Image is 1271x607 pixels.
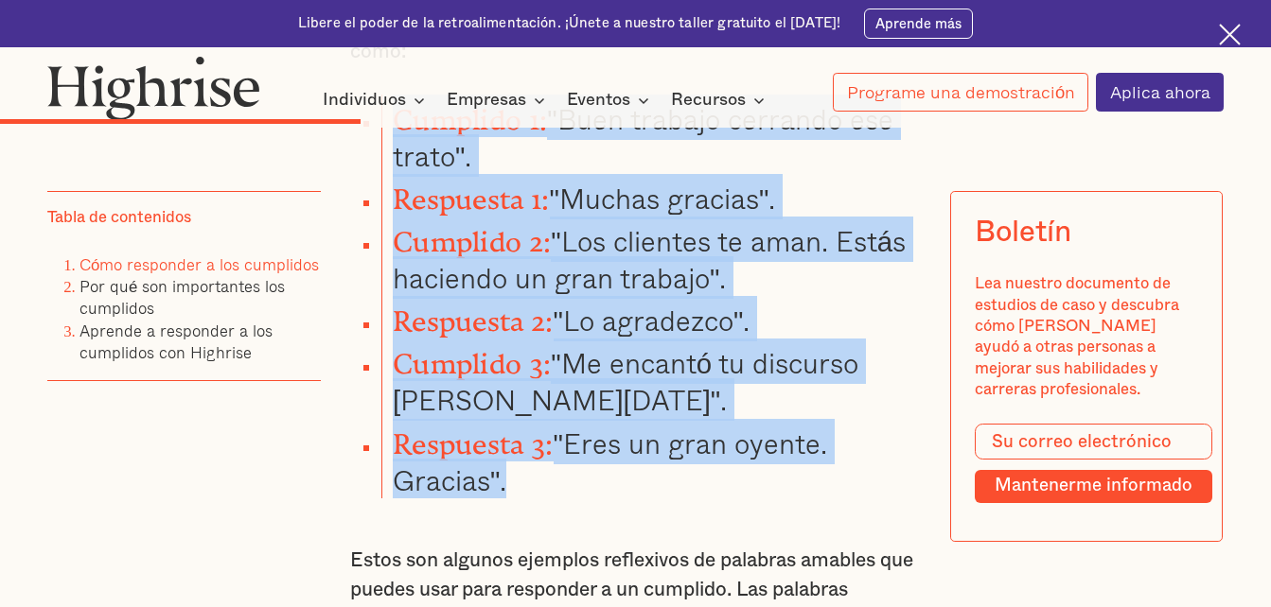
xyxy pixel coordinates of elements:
a: Aprende más [864,9,973,39]
strong: Cumplido 2: [393,226,551,244]
li: "Los clientes te aman. Estás haciendo un gran trabajo". [381,217,921,296]
strong: Respuesta 3: [393,428,554,446]
strong: Respuesta 2: [393,305,554,323]
div: Individuos [323,89,431,112]
li: "Me encantó tu discurso [PERSON_NAME][DATE]". [381,338,921,418]
a: Cómo responder a los cumplidos [79,252,319,276]
li: "Eres un gran oyente. Gracias". [381,419,921,498]
div: Recursos [671,89,770,112]
div: Libere el poder de la retroalimentación. ¡Únete a nuestro taller gratuito el [DATE]! [298,14,840,33]
input: Mantenerme informado [975,470,1212,503]
div: Eventos [567,89,630,112]
a: Aprende a responder a los cumplidos con Highrise [79,319,273,364]
div: Empresas [447,89,526,112]
strong: Cumplido 3: [393,348,551,366]
li: "Muchas gracias". [381,174,921,217]
form: Forma modal [975,424,1212,502]
input: Su correo electrónico [975,424,1212,460]
li: "Buen trabajo cerrando ese trato". [381,95,921,174]
div: Boletín [975,216,1071,251]
div: Tabla de contenidos [47,207,191,228]
li: "Lo agradezco". [381,296,921,338]
div: Empresas [447,89,551,112]
strong: Respuesta 1: [393,183,550,201]
img: Icono de cruz [1219,24,1241,45]
div: Recursos [671,89,746,112]
a: Por qué son importantes los cumplidos [79,274,285,320]
img: Logotipo de gran altura [47,56,260,120]
a: Aplica ahora [1096,73,1223,112]
div: Lea nuestro documento de estudios de caso y descubra cómo [PERSON_NAME] ayudó a otras personas a ... [975,273,1198,400]
div: Eventos [567,89,655,112]
a: Programe una demostración [833,73,1088,112]
div: Individuos [323,89,406,112]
